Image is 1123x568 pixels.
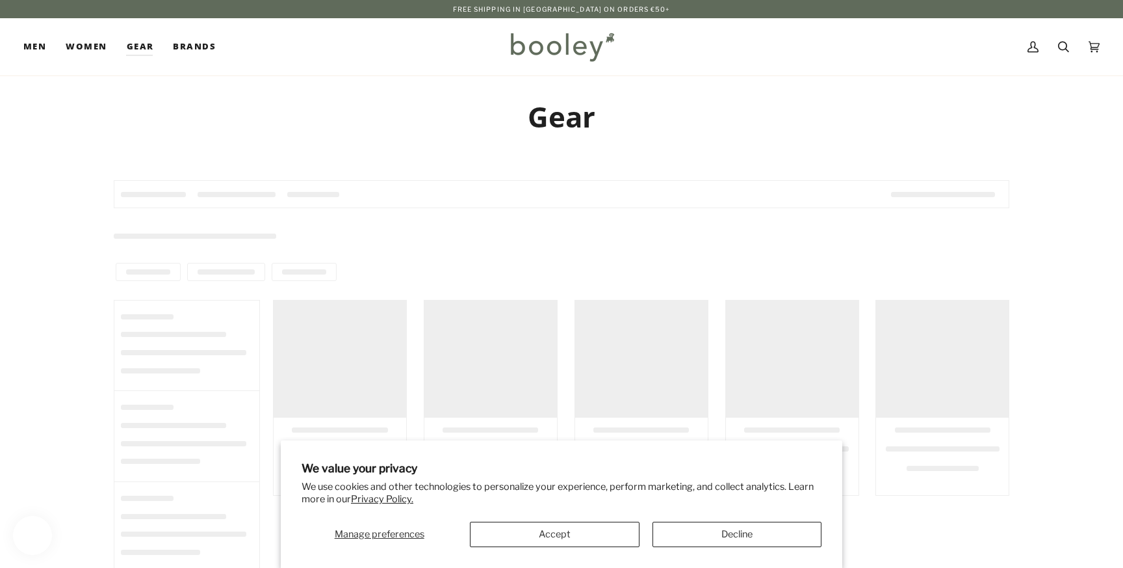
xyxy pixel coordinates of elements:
[23,40,46,53] span: Men
[56,18,116,75] a: Women
[13,516,52,555] iframe: Button to open loyalty program pop-up
[302,522,457,547] button: Manage preferences
[505,28,619,66] img: Booley
[66,40,107,53] span: Women
[335,528,424,540] span: Manage preferences
[302,461,821,475] h2: We value your privacy
[117,18,164,75] a: Gear
[302,481,821,506] p: We use cookies and other technologies to personalize your experience, perform marketing, and coll...
[470,522,639,547] button: Accept
[351,493,413,505] a: Privacy Policy.
[163,18,226,75] a: Brands
[127,40,154,53] span: Gear
[173,40,216,53] span: Brands
[453,4,671,14] p: Free Shipping in [GEOGRAPHIC_DATA] on Orders €50+
[114,99,1009,135] h1: Gear
[23,18,56,75] a: Men
[652,522,821,547] button: Decline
